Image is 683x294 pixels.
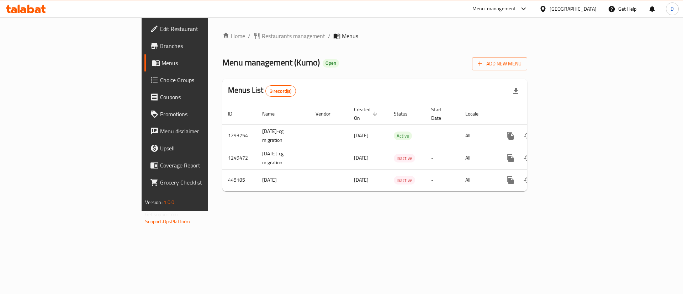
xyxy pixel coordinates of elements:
[394,132,412,140] span: Active
[266,88,296,95] span: 3 record(s)
[144,54,256,71] a: Menus
[496,103,576,125] th: Actions
[144,106,256,123] a: Promotions
[145,210,178,219] span: Get support on:
[316,109,340,118] span: Vendor
[431,105,451,122] span: Start Date
[460,124,496,147] td: All
[256,124,310,147] td: [DATE]-cg migration
[472,5,516,13] div: Menu-management
[144,123,256,140] a: Menu disclaimer
[145,198,163,207] span: Version:
[342,32,358,40] span: Menus
[502,150,519,167] button: more
[253,32,325,40] a: Restaurants management
[502,172,519,189] button: more
[472,57,527,70] button: Add New Menu
[354,153,369,162] span: [DATE]
[222,32,527,40] nav: breadcrumb
[160,110,250,118] span: Promotions
[256,147,310,169] td: [DATE]-cg migration
[478,59,521,68] span: Add New Menu
[160,178,250,187] span: Grocery Checklist
[144,71,256,89] a: Choice Groups
[507,82,524,100] div: Export file
[671,5,674,13] span: D
[465,109,488,118] span: Locale
[228,85,296,97] h2: Menus List
[519,172,536,189] button: Change Status
[160,93,250,101] span: Coupons
[328,32,330,40] li: /
[394,154,415,162] span: Inactive
[160,127,250,135] span: Menu disclaimer
[144,140,256,157] a: Upsell
[425,124,460,147] td: -
[262,32,325,40] span: Restaurants management
[222,103,576,191] table: enhanced table
[502,127,519,144] button: more
[425,169,460,191] td: -
[262,109,284,118] span: Name
[160,25,250,33] span: Edit Restaurant
[144,37,256,54] a: Branches
[162,59,250,67] span: Menus
[394,109,417,118] span: Status
[222,54,320,70] span: Menu management ( Kumo )
[354,131,369,140] span: [DATE]
[145,217,190,226] a: Support.OpsPlatform
[550,5,597,13] div: [GEOGRAPHIC_DATA]
[228,109,242,118] span: ID
[519,127,536,144] button: Change Status
[256,169,310,191] td: [DATE]
[160,144,250,153] span: Upsell
[265,85,296,97] div: Total records count
[354,175,369,185] span: [DATE]
[323,60,339,66] span: Open
[460,169,496,191] td: All
[144,89,256,106] a: Coupons
[144,20,256,37] a: Edit Restaurant
[425,147,460,169] td: -
[519,150,536,167] button: Change Status
[160,161,250,170] span: Coverage Report
[164,198,175,207] span: 1.0.0
[160,76,250,84] span: Choice Groups
[144,174,256,191] a: Grocery Checklist
[460,147,496,169] td: All
[160,42,250,50] span: Branches
[323,59,339,68] div: Open
[144,157,256,174] a: Coverage Report
[394,176,415,185] span: Inactive
[354,105,380,122] span: Created On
